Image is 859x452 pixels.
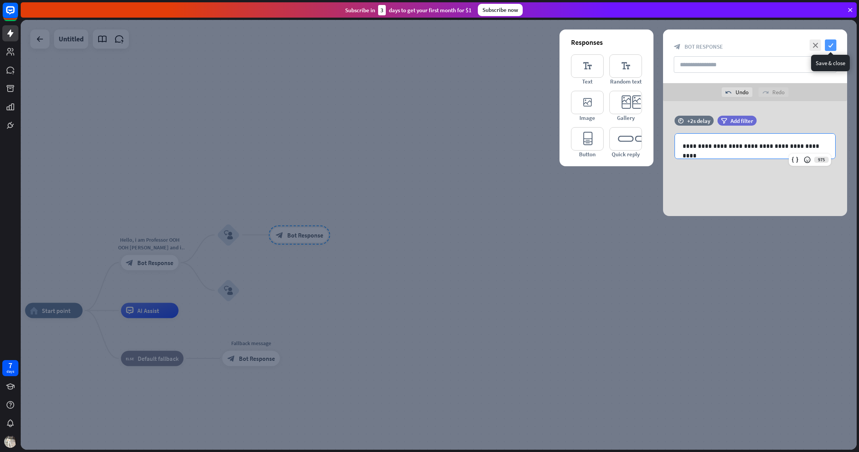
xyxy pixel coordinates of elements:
[726,89,732,95] i: undo
[378,5,386,15] div: 3
[478,4,523,16] div: Subscribe now
[7,369,14,374] div: days
[687,117,710,124] div: +2s delay
[674,43,681,50] i: block_bot_response
[8,362,12,369] div: 7
[731,117,753,124] span: Add filter
[678,118,684,123] i: time
[721,118,727,124] i: filter
[2,360,18,376] a: 7 days
[825,39,836,51] i: check
[810,39,821,51] i: close
[6,3,29,26] button: Open LiveChat chat widget
[345,5,472,15] div: Subscribe in days to get your first month for $1
[762,89,768,95] i: redo
[685,43,723,50] span: Bot Response
[759,87,788,97] div: Redo
[722,87,752,97] div: Undo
